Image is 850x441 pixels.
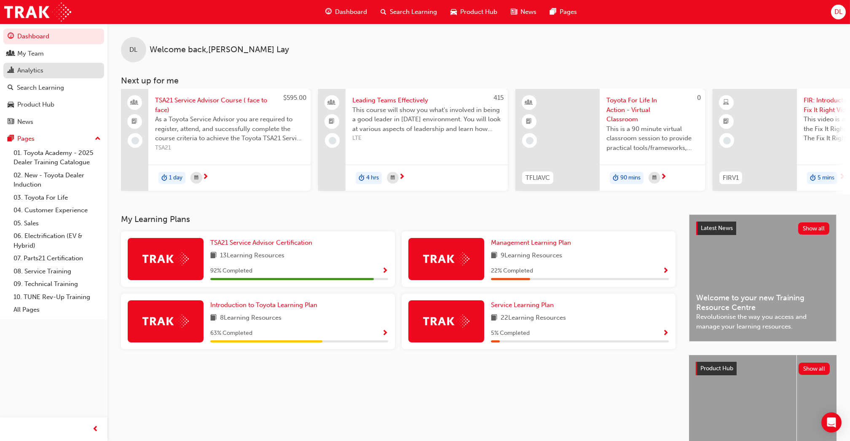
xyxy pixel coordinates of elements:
[210,329,252,338] span: 63 % Completed
[161,173,167,184] span: duration-icon
[352,105,501,134] span: This course will show you what's involved in being a good leader in [DATE] environment. You will ...
[662,330,669,337] span: Show Progress
[194,173,198,183] span: calendar-icon
[662,328,669,339] button: Show Progress
[520,7,536,17] span: News
[491,251,497,261] span: book-icon
[155,96,304,115] span: TSA21 Service Advisor Course ( face to face)
[613,173,619,184] span: duration-icon
[3,80,104,96] a: Search Learning
[504,3,543,21] a: news-iconNews
[8,67,14,75] span: chart-icon
[491,266,533,276] span: 22 % Completed
[701,225,733,232] span: Latest News
[17,66,43,75] div: Analytics
[210,238,316,248] a: TSA21 Service Advisor Certification
[550,7,556,17] span: pages-icon
[423,315,469,328] img: Trak
[390,7,437,17] span: Search Learning
[831,5,846,19] button: DL
[95,134,101,144] span: up-icon
[821,412,842,433] div: Open Intercom Messenger
[511,7,517,17] span: news-icon
[210,251,217,261] span: book-icon
[93,424,99,435] span: prev-icon
[169,173,182,183] span: 1 day
[662,267,669,275] span: Show Progress
[10,217,104,230] a: 05. Sales
[329,97,335,108] span: people-icon
[696,312,829,331] span: Revolutionise the way you access and manage your learning resources.
[374,3,444,21] a: search-iconSearch Learning
[423,252,469,265] img: Trak
[107,76,850,86] h3: Next up for me
[798,222,830,235] button: Show all
[210,301,317,309] span: Introduction to Toyota Learning Plan
[606,124,698,153] span: This is a 90 minute virtual classroom session to provide practical tools/frameworks, behaviours a...
[366,173,379,183] span: 4 hrs
[652,173,657,183] span: calendar-icon
[8,50,14,58] span: people-icon
[121,89,311,191] a: $595.00TSA21 Service Advisor Course ( face to face)As a Toyota Service Advisor you are required t...
[142,252,189,265] img: Trak
[662,266,669,276] button: Show Progress
[352,96,501,105] span: Leading Teams Effectively
[132,116,138,127] span: booktick-icon
[130,45,138,55] span: DL
[359,173,365,184] span: duration-icon
[723,137,731,144] span: learningRecordVerb_NONE-icon
[8,118,14,126] span: news-icon
[10,291,104,304] a: 10. TUNE Rev-Up Training
[689,214,837,342] a: Latest NewsShow allWelcome to your new Training Resource CentreRevolutionise the way you access a...
[3,97,104,112] a: Product Hub
[526,116,532,127] span: booktick-icon
[382,330,388,337] span: Show Progress
[10,265,104,278] a: 08. Service Training
[834,7,842,17] span: DL
[3,63,104,78] a: Analytics
[391,173,395,183] span: calendar-icon
[491,301,554,309] span: Service Learning Plan
[493,94,504,102] span: 415
[10,252,104,265] a: 07. Parts21 Certification
[3,131,104,147] button: Pages
[526,97,532,108] span: learningResourceType_INSTRUCTOR_LED-icon
[491,313,497,323] span: book-icon
[491,300,557,310] a: Service Learning Plan
[10,230,104,252] a: 06. Electrification (EV & Hybrid)
[150,45,289,55] span: Welcome back , [PERSON_NAME] Lay
[8,135,14,143] span: pages-icon
[382,266,388,276] button: Show Progress
[491,329,530,338] span: 5 % Completed
[210,266,252,276] span: 92 % Completed
[318,89,508,191] a: 415Leading Teams EffectivelyThis course will show you what's involved in being a good leader in [...
[142,315,189,328] img: Trak
[560,7,577,17] span: Pages
[319,3,374,21] a: guage-iconDashboard
[283,94,306,102] span: $595.00
[155,115,304,143] span: As a Toyota Service Advisor you are required to register, attend, and successfully complete the c...
[501,313,566,323] span: 22 Learning Resources
[444,3,504,21] a: car-iconProduct Hub
[132,97,138,108] span: people-icon
[8,101,14,109] span: car-icon
[839,174,845,181] span: next-icon
[700,365,733,372] span: Product Hub
[10,303,104,316] a: All Pages
[220,313,282,323] span: 8 Learning Resources
[3,29,104,44] a: Dashboard
[3,27,104,131] button: DashboardMy TeamAnalyticsSearch LearningProduct HubNews
[3,46,104,61] a: My Team
[210,313,217,323] span: book-icon
[491,238,574,248] a: Management Learning Plan
[382,328,388,339] button: Show Progress
[620,173,641,183] span: 90 mins
[155,143,304,153] span: TSA21
[696,293,829,312] span: Welcome to your new Training Resource Centre
[17,100,54,110] div: Product Hub
[526,137,534,144] span: learningRecordVerb_NONE-icon
[8,33,14,40] span: guage-icon
[329,116,335,127] span: booktick-icon
[526,173,550,183] span: TFLIAVC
